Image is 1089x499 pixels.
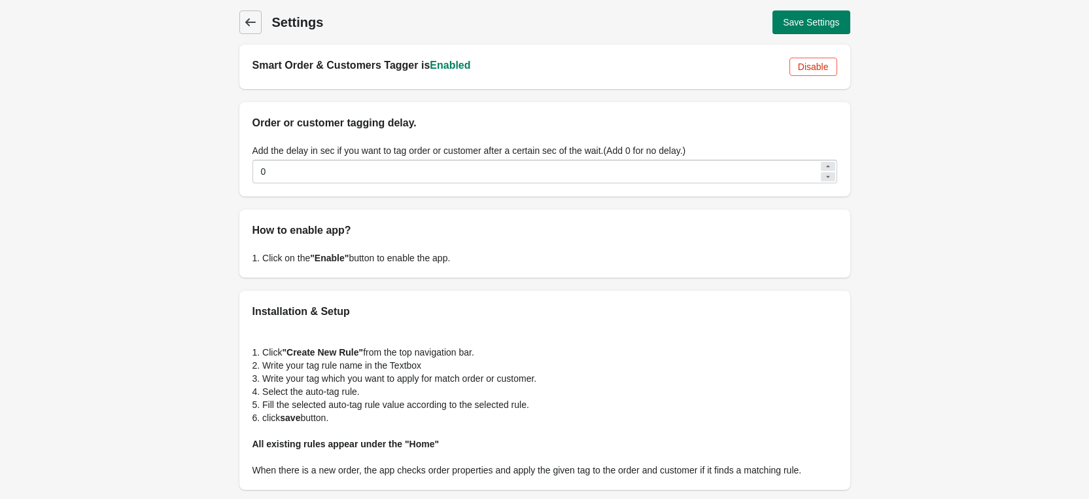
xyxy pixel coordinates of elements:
[252,58,779,73] h2: Smart Order & Customers Tagger is
[430,60,470,71] span: Enabled
[252,346,837,359] p: 1. Click from the top navigation bar.
[280,413,300,423] b: save
[252,359,837,372] p: 2. Write your tag rule name in the Textbox
[252,144,686,157] label: Add the delay in sec if you want to tag order or customer after a certain sec of the wait.(Add 0 ...
[252,464,837,477] p: When there is a new order, the app checks order properties and apply the given tag to the order a...
[252,372,837,385] p: 3. Write your tag which you want to apply for match order or customer.
[252,251,837,265] p: 1. Click on the button to enable the app.
[252,160,819,183] input: delay in sec
[252,223,837,238] h2: How to enable app?
[772,10,850,34] button: Save Settings
[798,62,829,72] span: Disable
[252,304,837,320] h2: Installation & Setup
[789,58,837,76] button: Disable
[252,115,837,131] h2: Order or customer tagging delay.
[252,398,837,411] p: 5. Fill the selected auto-tag rule value according to the selected rule.
[252,411,837,424] p: 6. click button.
[783,17,839,28] span: Save Settings
[310,253,349,263] b: "Enable"
[282,347,363,358] b: "Create New Rule"
[252,385,837,398] p: 4. Select the auto-tag rule.
[252,439,440,449] b: All existing rules appear under the "Home"
[272,13,538,31] h1: Settings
